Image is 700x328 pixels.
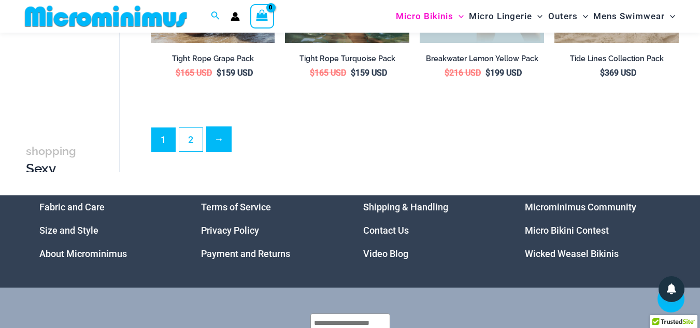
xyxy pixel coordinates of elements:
nav: Menu [363,195,499,265]
span: $ [176,68,180,78]
span: Menu Toggle [665,3,675,30]
nav: Product Pagination [151,126,679,158]
a: Payment and Returns [201,248,290,259]
a: View Shopping Cart, empty [250,4,274,28]
a: Mens SwimwearMenu ToggleMenu Toggle [591,3,678,30]
span: $ [217,68,221,78]
bdi: 165 USD [310,68,346,78]
a: Microminimus Community [525,202,636,212]
span: shopping [26,145,76,158]
a: Fabric and Care [39,202,105,212]
nav: Menu [201,195,337,265]
a: Tight Rope Turquoise Pack [285,54,409,67]
bdi: 159 USD [351,68,387,78]
bdi: 369 USD [600,68,636,78]
span: Menu Toggle [532,3,542,30]
h2: Breakwater Lemon Yellow Pack [420,54,544,64]
a: About Microminimus [39,248,127,259]
span: Page 1 [152,128,175,151]
a: → [207,127,231,151]
span: $ [445,68,449,78]
a: Shipping & Handling [363,202,448,212]
bdi: 216 USD [445,68,481,78]
span: Outers [548,3,578,30]
a: Privacy Policy [201,225,259,236]
h2: Tight Rope Turquoise Pack [285,54,409,64]
a: Tide Lines Collection Pack [554,54,679,67]
span: Micro Lingerie [469,3,532,30]
bdi: 199 USD [485,68,522,78]
a: Micro Bikini Contest [525,225,609,236]
aside: Footer Widget 3 [363,195,499,265]
span: $ [310,68,315,78]
nav: Menu [525,195,661,265]
nav: Site Navigation [392,2,679,31]
bdi: 165 USD [176,68,212,78]
a: Micro LingerieMenu ToggleMenu Toggle [466,3,545,30]
a: OutersMenu ToggleMenu Toggle [546,3,591,30]
h2: Tight Rope Grape Pack [151,54,275,64]
nav: Menu [39,195,176,265]
h3: Sexy Bikini Sets [26,142,83,212]
span: $ [485,68,490,78]
a: Account icon link [231,12,240,21]
a: Micro BikinisMenu ToggleMenu Toggle [393,3,466,30]
aside: Footer Widget 4 [525,195,661,265]
aside: Footer Widget 1 [39,195,176,265]
a: Contact Us [363,225,409,236]
span: $ [600,68,605,78]
img: MM SHOP LOGO FLAT [21,5,191,28]
span: $ [351,68,355,78]
span: Micro Bikinis [396,3,453,30]
bdi: 159 USD [217,68,253,78]
a: Tight Rope Grape Pack [151,54,275,67]
h2: Tide Lines Collection Pack [554,54,679,64]
span: Mens Swimwear [593,3,665,30]
a: Page 2 [179,128,203,151]
aside: Footer Widget 2 [201,195,337,265]
a: Video Blog [363,248,408,259]
a: Breakwater Lemon Yellow Pack [420,54,544,67]
span: Menu Toggle [578,3,588,30]
span: Menu Toggle [453,3,464,30]
a: Wicked Weasel Bikinis [525,248,619,259]
a: Size and Style [39,225,98,236]
a: Search icon link [211,10,220,23]
a: Terms of Service [201,202,271,212]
